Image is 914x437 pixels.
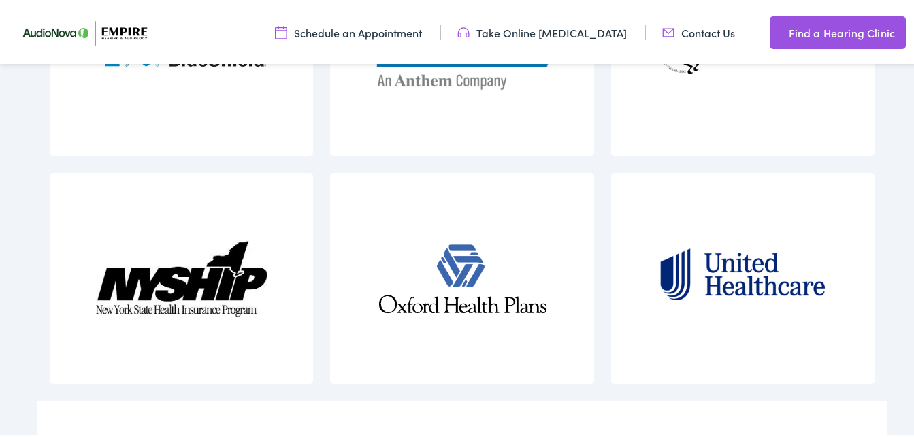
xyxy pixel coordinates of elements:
[275,22,287,37] img: utility icon
[662,22,735,37] a: Contact Us
[275,22,422,37] a: Schedule an Appointment
[770,14,906,46] a: Find a Hearing Clinic
[657,170,828,381] img: The official logo for United Healthcare
[376,170,548,381] img: The official logo for Oxford Health Plans
[457,22,627,37] a: Take Online [MEDICAL_DATA]
[662,22,674,37] img: utility icon
[457,22,470,37] img: utility icon
[770,22,782,38] img: utility icon
[96,170,267,381] img: The Official logo for the New York State Health Insurance Program.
